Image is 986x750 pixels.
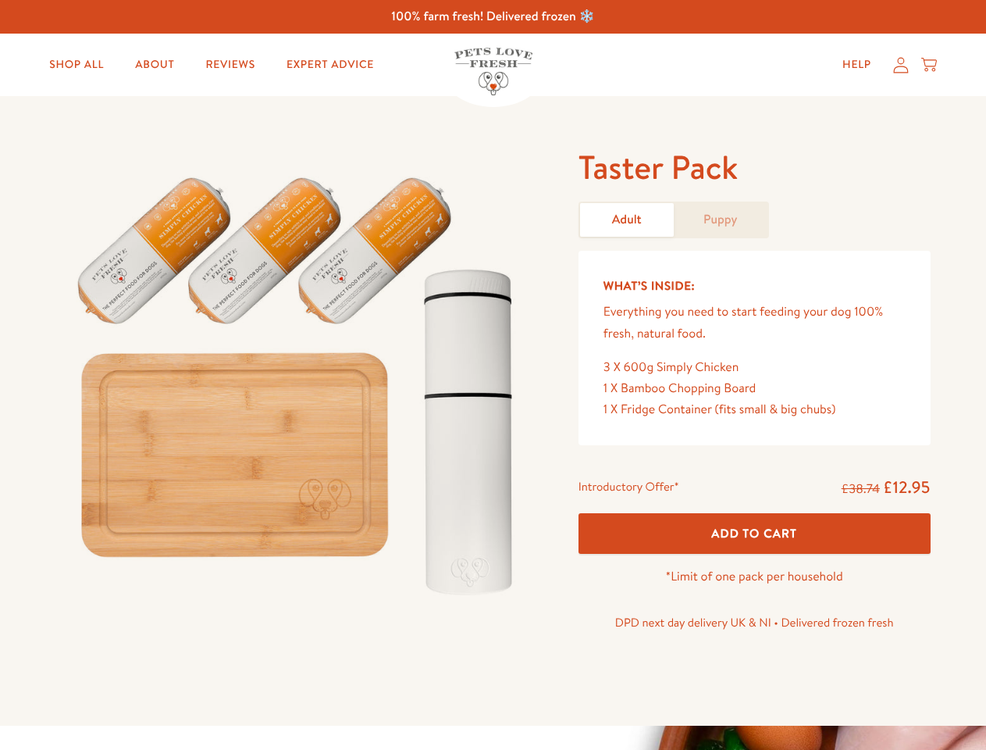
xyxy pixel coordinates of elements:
span: Add To Cart [711,525,797,541]
s: £38.74 [842,480,880,498]
div: 3 X 600g Simply Chicken [603,357,906,378]
a: About [123,49,187,80]
button: Add To Cart [578,513,931,555]
a: Reviews [193,49,267,80]
p: Everything you need to start feeding your dog 100% fresh, natural food. [603,302,906,344]
span: £12.95 [883,476,931,498]
img: Pets Love Fresh [454,48,532,95]
a: Puppy [674,203,767,237]
a: Help [830,49,884,80]
div: 1 X Fridge Container (fits small & big chubs) [603,399,906,420]
h5: What’s Inside: [603,276,906,296]
p: DPD next day delivery UK & NI • Delivered frozen fresh [578,612,931,633]
a: Shop All [37,49,116,80]
span: 1 X Bamboo Chopping Board [603,380,756,397]
a: Expert Advice [274,49,386,80]
div: Introductory Offer* [578,477,679,500]
img: Taster Pack - Adult [56,146,541,612]
p: *Limit of one pack per household [578,566,931,587]
h1: Taster Pack [578,146,931,189]
a: Adult [580,203,674,237]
